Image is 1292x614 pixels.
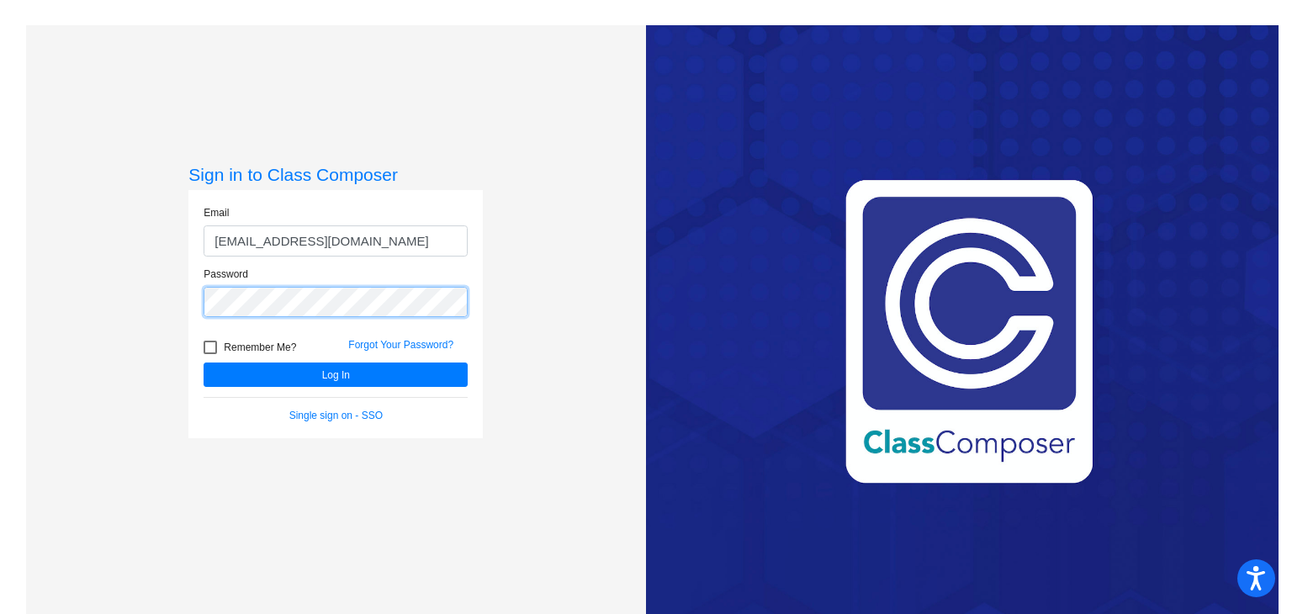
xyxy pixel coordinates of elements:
[204,363,468,387] button: Log In
[188,164,483,185] h3: Sign in to Class Composer
[224,337,296,357] span: Remember Me?
[204,205,229,220] label: Email
[204,267,248,282] label: Password
[348,339,453,351] a: Forgot Your Password?
[289,410,383,421] a: Single sign on - SSO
